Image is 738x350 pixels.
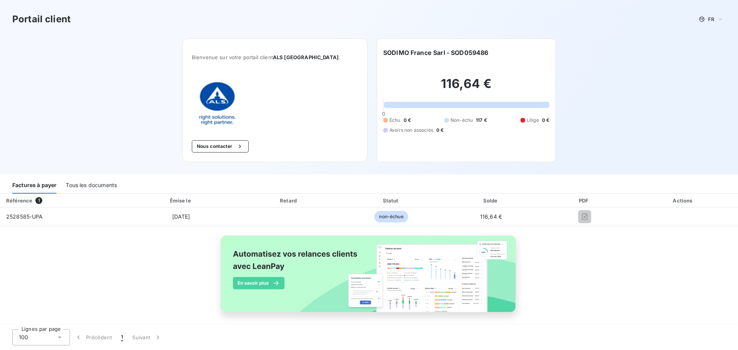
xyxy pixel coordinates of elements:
span: 1 [35,197,42,204]
span: Avoirs non associés [389,127,433,134]
h2: 116,64 € [383,76,549,99]
span: FR [708,16,714,22]
div: PDF [542,197,627,204]
div: Référence [6,197,32,204]
span: 0 € [436,127,444,134]
button: Précédent [70,329,116,345]
img: banner [214,231,524,325]
span: Échu [389,117,401,124]
img: Company logo [192,79,241,128]
span: 100 [19,333,28,341]
div: Statut [342,197,440,204]
button: Nous contacter [192,140,249,153]
span: 117 € [476,117,487,124]
span: Non-échu [450,117,473,124]
div: Tous les documents [66,177,117,194]
div: Solde [443,197,539,204]
span: ALS [GEOGRAPHIC_DATA] [273,54,339,60]
span: Litige [527,117,539,124]
button: 1 [116,329,128,345]
button: Suivant [128,329,166,345]
span: 2528585-UPA [6,213,43,220]
span: non-échue [374,211,408,222]
span: 0 € [542,117,549,124]
h3: Portail client [12,12,71,26]
span: 116,64 € [480,213,502,220]
span: [DATE] [172,213,190,220]
div: Actions [630,197,736,204]
span: 0 [382,111,385,117]
span: 1 [121,333,123,341]
span: Bienvenue sur votre portail client . [192,54,358,60]
span: 0 € [404,117,411,124]
div: Émise le [126,197,236,204]
h6: SODIMO France Sarl - SOD059486 [383,48,489,57]
div: Factures à payer [12,177,57,194]
div: Retard [239,197,339,204]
